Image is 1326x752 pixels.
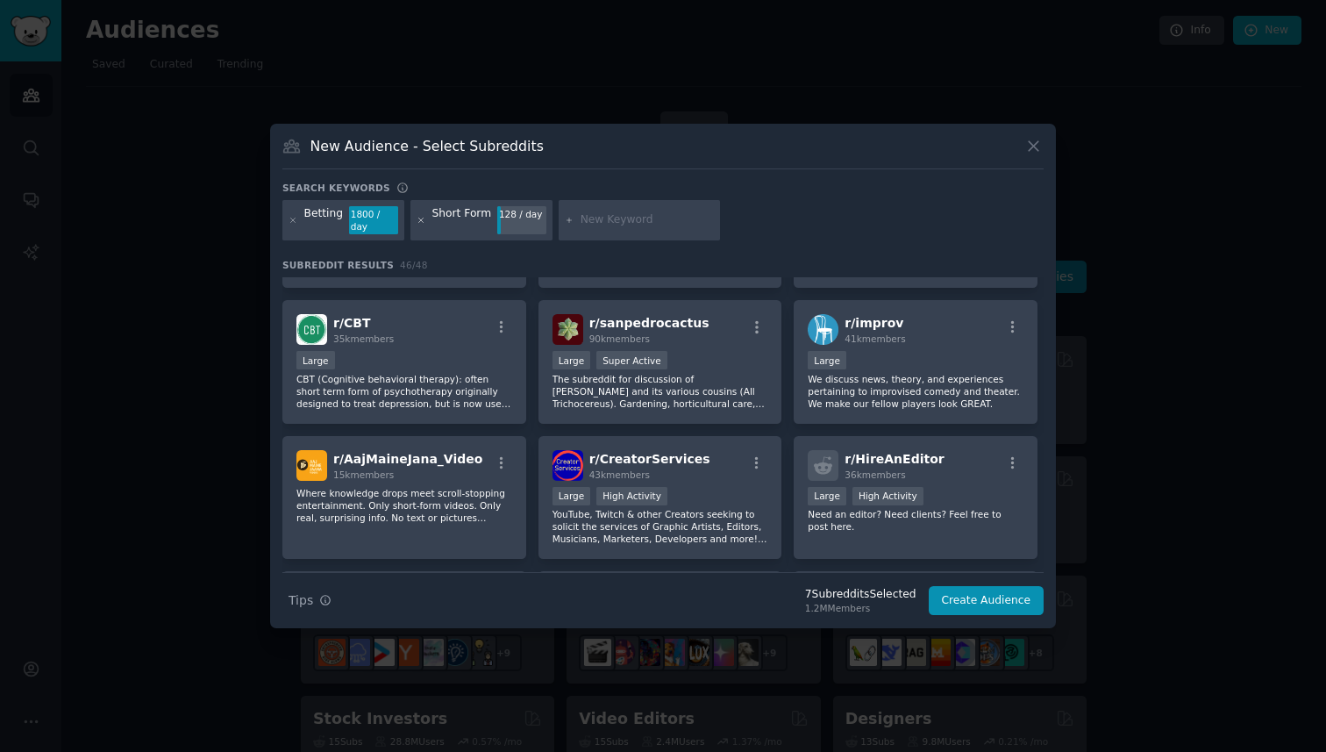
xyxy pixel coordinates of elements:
div: Large [808,487,846,505]
div: Betting [304,206,344,234]
div: Large [808,351,846,369]
div: 7 Subreddit s Selected [805,587,916,603]
p: Where knowledge drops meet scroll-stopping entertainment. Only short-form videos. Only real, surp... [296,487,512,524]
img: CreatorServices [552,450,583,481]
h3: New Audience - Select Subreddits [310,137,544,155]
div: High Activity [852,487,923,505]
p: We discuss news, theory, and experiences pertaining to improvised comedy and theater. We make our... [808,373,1023,410]
span: 15k members [333,469,394,480]
h3: Search keywords [282,182,390,194]
input: New Keyword [581,212,714,228]
p: Need an editor? Need clients? Feel free to post here. [808,508,1023,533]
span: r/ CreatorServices [589,452,710,466]
div: 128 / day [497,206,546,222]
span: Subreddit Results [282,259,394,271]
p: CBT (Cognitive behavioral therapy): often short term form of psychotherapy originally designed to... [296,373,512,410]
span: r/ HireAnEditor [845,452,944,466]
span: r/ sanpedrocactus [589,316,709,330]
button: Tips [282,585,338,616]
span: 46 / 48 [400,260,428,270]
span: 35k members [333,333,394,344]
span: 41k members [845,333,905,344]
div: 1.2M Members [805,602,916,614]
p: The subreddit for discussion of [PERSON_NAME] and its various cousins (All Trichocereus). Gardeni... [552,373,768,410]
div: 1800 / day [349,206,398,234]
p: YouTube, Twitch & other Creators seeking to solicit the services of Graphic Artists, Editors, Mus... [552,508,768,545]
div: Large [552,351,591,369]
span: r/ AajMaineJana_Video [333,452,482,466]
span: 43k members [589,469,650,480]
span: r/ improv [845,316,903,330]
img: sanpedrocactus [552,314,583,345]
div: Large [552,487,591,505]
img: CBT [296,314,327,345]
img: AajMaineJana_Video [296,450,327,481]
div: Large [296,351,335,369]
div: Short Form [432,206,492,234]
div: High Activity [596,487,667,505]
span: r/ CBT [333,316,371,330]
div: Super Active [596,351,667,369]
span: 36k members [845,469,905,480]
span: 90k members [589,333,650,344]
span: Tips [289,591,313,610]
img: improv [808,314,838,345]
button: Create Audience [929,586,1044,616]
